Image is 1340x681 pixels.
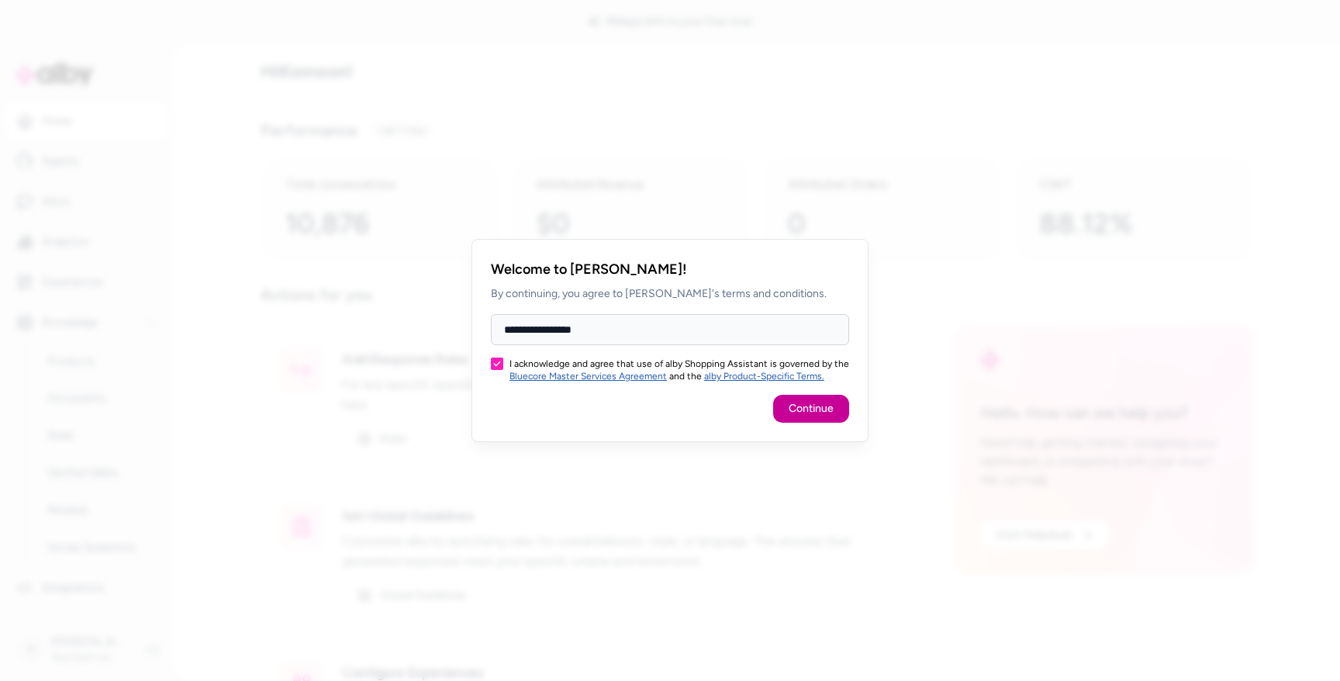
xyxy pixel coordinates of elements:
[509,358,849,382] label: I acknowledge and agree that use of alby Shopping Assistant is governed by the and the
[491,286,849,302] p: By continuing, you agree to [PERSON_NAME]'s terms and conditions.
[509,371,667,382] a: Bluecore Master Services Agreement
[491,258,849,280] h2: Welcome to [PERSON_NAME]!
[704,371,824,382] a: alby Product-Specific Terms.
[773,395,849,423] button: Continue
